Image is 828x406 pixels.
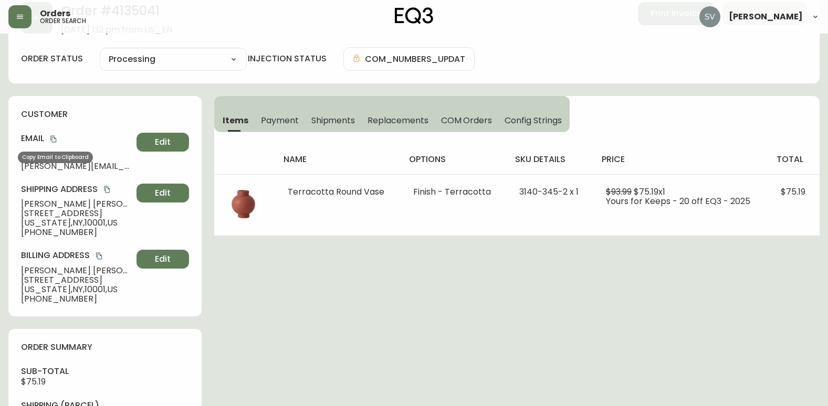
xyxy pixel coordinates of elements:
[288,186,384,198] span: Terracotta Round Vase
[21,366,189,377] h4: sub-total
[519,186,579,198] span: 3140-345-2 x 1
[699,6,720,27] img: 0ef69294c49e88f033bcbeb13310b844
[155,136,171,148] span: Edit
[21,209,132,218] span: [STREET_ADDRESS]
[21,250,132,261] h4: Billing Address
[368,115,428,126] span: Replacements
[505,115,561,126] span: Config Strings
[102,184,112,195] button: copy
[21,162,132,171] span: [PERSON_NAME][EMAIL_ADDRESS][DOMAIN_NAME]
[21,184,132,195] h4: Shipping Address
[21,294,132,304] span: [PHONE_NUMBER]
[21,109,189,120] h4: customer
[441,115,492,126] span: COM Orders
[515,154,585,165] h4: sku details
[261,115,299,126] span: Payment
[21,218,132,228] span: [US_STATE] , NY , 10001 , US
[223,115,248,126] span: Items
[395,7,434,24] img: logo
[40,9,70,18] span: Orders
[21,266,132,275] span: [PERSON_NAME] [PERSON_NAME]
[40,18,86,24] h5: order search
[137,133,189,152] button: Edit
[248,53,327,65] h4: injection status
[48,134,59,144] button: copy
[21,275,132,285] span: [STREET_ADDRESS]
[21,376,46,388] span: $75.19
[21,228,132,237] span: [PHONE_NUMBER]
[21,133,132,144] h4: Email
[606,186,632,198] span: $93.99
[413,187,494,197] li: Finish - Terracotta
[21,341,189,353] h4: order summary
[94,251,104,261] button: copy
[155,253,171,265] span: Edit
[606,195,750,207] span: Yours for Keeps - 20 off EQ3 - 2025
[634,186,665,198] span: $75.19 x 1
[777,154,811,165] h4: total
[137,184,189,202] button: Edit
[21,199,132,209] span: [PERSON_NAME] [PERSON_NAME]
[409,154,498,165] h4: options
[21,285,132,294] span: [US_STATE] , NY , 10001 , US
[137,250,189,269] button: Edit
[781,186,805,198] span: $75.19
[311,115,355,126] span: Shipments
[155,187,171,199] span: Edit
[284,154,392,165] h4: name
[602,154,760,165] h4: price
[61,25,172,35] span: [DATE] 1:12 pm from US_EN
[21,53,83,65] label: order status
[729,13,803,21] span: [PERSON_NAME]
[227,187,260,221] img: 6cab127a-87a8-426d-b013-a808d5d90c70.jpg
